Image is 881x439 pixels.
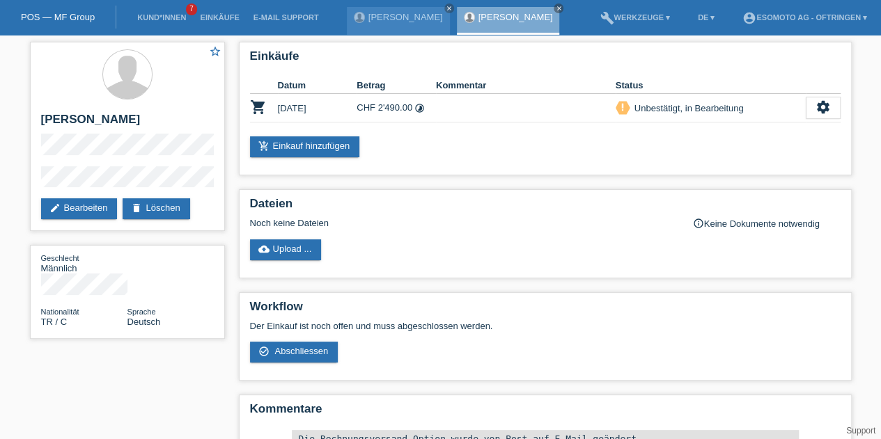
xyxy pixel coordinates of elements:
h2: Workflow [250,300,841,321]
a: E-Mail Support [247,13,326,22]
i: star_border [209,45,221,58]
a: account_circleEsomoto AG - Oftringen ▾ [735,13,874,22]
i: close [555,5,562,12]
a: POS — MF Group [21,12,95,22]
i: priority_high [618,102,627,112]
i: edit [49,202,61,214]
h2: Kommentare [250,402,841,423]
span: Sprache [127,308,156,316]
a: add_shopping_cartEinkauf hinzufügen [250,136,360,157]
i: delete [131,202,142,214]
i: account_circle [742,11,756,25]
span: Nationalität [41,308,79,316]
span: Deutsch [127,317,161,327]
i: close [446,5,453,12]
a: Support [846,426,875,436]
a: editBearbeiten [41,198,118,219]
a: close [554,3,563,13]
div: Unbestätigt, in Bearbeitung [630,101,744,115]
span: 7 [186,3,197,15]
p: Der Einkauf ist noch offen und muss abgeschlossen werden. [250,321,841,331]
a: Kund*innen [130,13,193,22]
td: [DATE] [278,94,357,122]
td: CHF 2'490.00 [357,94,436,122]
a: close [444,3,454,13]
i: POSP00026750 [250,99,267,115]
i: add_shopping_cart [258,141,270,152]
h2: Dateien [250,197,841,218]
th: Kommentar [436,77,616,94]
th: Betrag [357,77,436,94]
a: deleteLöschen [123,198,189,219]
div: Männlich [41,253,127,273]
i: Fixe Raten (24 Raten) [414,103,425,113]
a: [PERSON_NAME] [478,12,553,22]
a: DE ▾ [691,13,722,22]
div: Noch keine Dateien [250,218,676,228]
th: Datum [278,77,357,94]
i: settings [816,99,831,115]
a: star_border [209,45,221,60]
span: Geschlecht [41,254,79,262]
i: build [600,11,614,25]
h2: Einkäufe [250,49,841,70]
h2: [PERSON_NAME] [41,113,214,134]
i: cloud_upload [258,244,270,255]
a: Einkäufe [193,13,246,22]
i: info_outline [693,218,704,229]
a: cloud_uploadUpload ... [250,239,322,260]
a: buildWerkzeuge ▾ [593,13,677,22]
a: [PERSON_NAME] [368,12,443,22]
span: Türkei / C / 07.10.1980 [41,317,68,327]
div: Keine Dokumente notwendig [693,218,841,229]
span: Abschliessen [274,346,328,356]
th: Status [616,77,806,94]
i: check_circle_outline [258,346,270,357]
a: check_circle_outline Abschliessen [250,342,338,362]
